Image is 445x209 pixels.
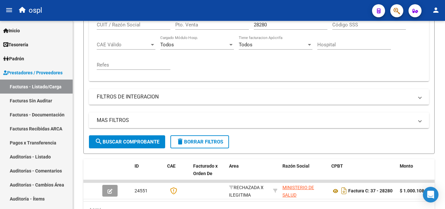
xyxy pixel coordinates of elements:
[282,184,326,198] div: 30999257182
[3,55,24,62] span: Padrón
[176,139,223,145] span: Borrar Filtros
[135,163,139,169] span: ID
[160,42,174,48] span: Todos
[97,42,150,48] span: CAE Válido
[3,41,28,48] span: Tesorería
[191,159,226,188] datatable-header-cell: Facturado x Orden De
[5,6,13,14] mat-icon: menu
[340,186,348,196] i: Descargar documento
[348,188,393,194] strong: Factura C: 37 - 28280
[400,188,430,193] strong: $ 1.000.108,00
[282,185,314,198] span: MINISTERIO DE SALUD
[432,6,440,14] mat-icon: person
[89,112,429,128] mat-expansion-panel-header: MAS FILTROS
[193,163,218,176] span: Facturado x Orden De
[280,159,329,188] datatable-header-cell: Razón Social
[3,27,20,34] span: Inicio
[89,89,429,105] mat-expansion-panel-header: FILTROS DE INTEGRACION
[3,69,63,76] span: Prestadores / Proveedores
[282,163,309,169] span: Razón Social
[226,159,270,188] datatable-header-cell: Area
[329,159,397,188] datatable-header-cell: CPBT
[397,159,436,188] datatable-header-cell: Monto
[165,159,191,188] datatable-header-cell: CAE
[170,135,229,148] button: Borrar Filtros
[229,185,264,198] span: RECHAZADA X ILEGITIMA
[331,163,343,169] span: CPBT
[95,138,103,145] mat-icon: search
[167,163,176,169] span: CAE
[132,159,165,188] datatable-header-cell: ID
[229,163,239,169] span: Area
[95,139,159,145] span: Buscar Comprobante
[97,93,413,100] mat-panel-title: FILTROS DE INTEGRACION
[423,187,438,202] div: Open Intercom Messenger
[89,135,165,148] button: Buscar Comprobante
[97,117,413,124] mat-panel-title: MAS FILTROS
[29,3,42,18] span: ospl
[176,138,184,145] mat-icon: delete
[400,163,413,169] span: Monto
[135,188,148,193] span: 24551
[239,42,252,48] span: Todos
